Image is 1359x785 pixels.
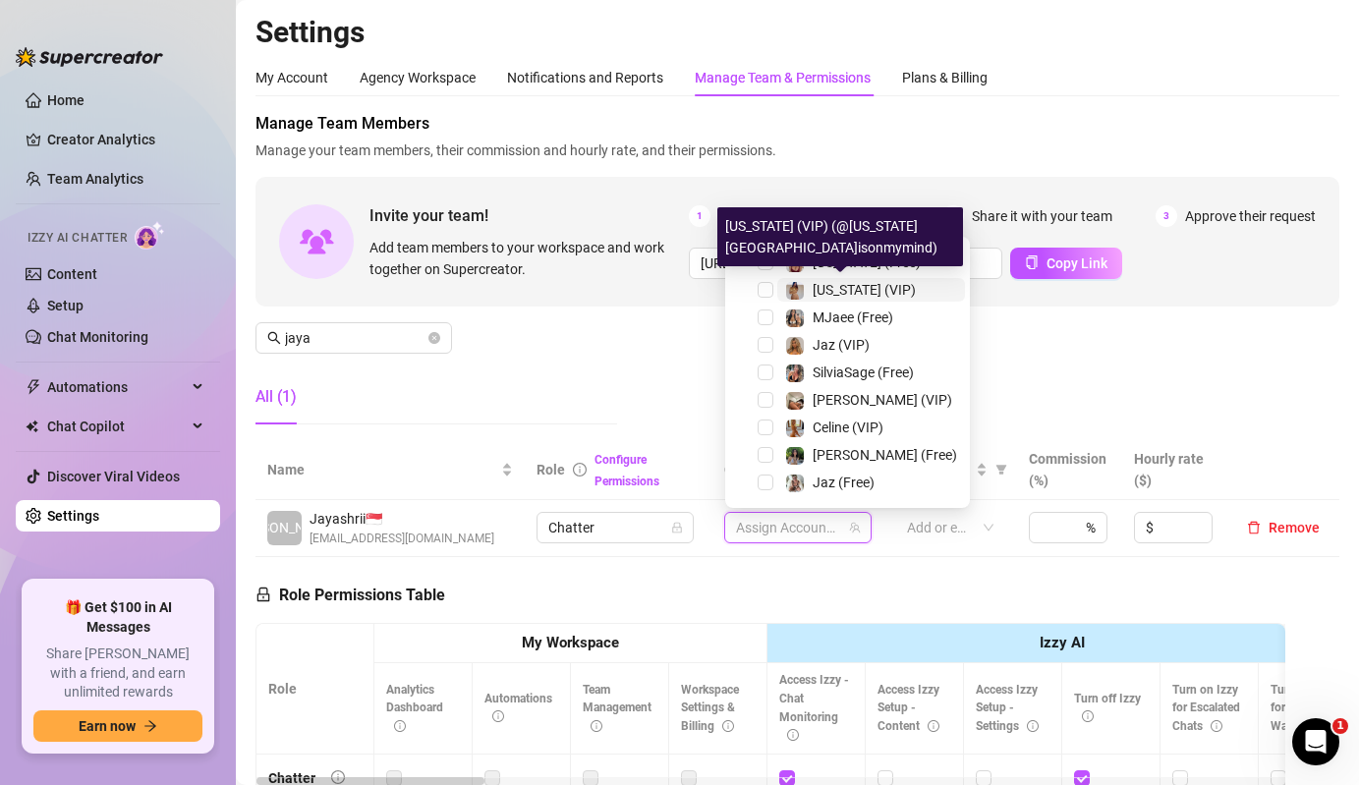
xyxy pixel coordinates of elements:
span: SilviaSage (Free) [813,364,914,380]
img: Chloe (Free) [786,447,804,465]
span: Select tree node [758,282,773,298]
span: Select tree node [758,364,773,380]
span: Chatter [548,513,682,542]
span: [PERSON_NAME] [232,517,337,538]
span: Jaz (VIP) [813,337,870,353]
span: Select tree node [758,420,773,435]
span: Copy the link from the bottom [718,205,899,227]
span: arrow-right [143,719,157,733]
img: Celine (VIP) [786,420,804,437]
span: Access Izzy Setup - Settings [976,683,1039,734]
img: SilviaSage (Free) [786,364,804,382]
span: Copy Link [1047,255,1107,271]
span: Celine (VIP) [813,420,883,435]
span: 1 [1332,718,1348,734]
h2: Settings [255,14,1339,51]
span: 2 [942,205,964,227]
span: Earn now [79,718,136,734]
th: Hourly rate ($) [1122,440,1227,500]
span: search [267,331,281,345]
button: close-circle [428,332,440,344]
strong: Izzy AI [1040,634,1085,651]
span: Manage Team Members [255,112,1339,136]
span: info-circle [1027,720,1039,732]
span: info-circle [1211,720,1222,732]
a: Settings [47,508,99,524]
span: info-circle [573,463,587,477]
span: Invite your team! [369,203,689,228]
span: info-circle [492,710,504,722]
span: info-circle [787,729,799,741]
div: Plans & Billing [902,67,988,88]
span: Turn off Izzy [1074,692,1141,724]
span: delete [1247,521,1261,534]
span: info-circle [331,770,345,784]
span: Select tree node [758,475,773,490]
a: Discover Viral Videos [47,469,180,484]
div: Manage Team & Permissions [695,67,871,88]
a: Team Analytics [47,171,143,187]
span: info-circle [722,720,734,732]
span: copy [1025,255,1039,269]
span: thunderbolt [26,379,41,395]
a: Creator Analytics [47,124,204,155]
span: Analytics Dashboard [386,683,443,734]
img: Jaz (VIP) [786,337,804,355]
span: Access Izzy Setup - Content [878,683,939,734]
span: filter [991,455,1011,484]
span: Add team members to your workspace and work together on Supercreator. [369,237,681,280]
span: Approve their request [1185,205,1316,227]
span: Chat Copilot [47,411,187,442]
button: Earn nowarrow-right [33,710,202,742]
span: [PERSON_NAME] (Free) [813,447,957,463]
span: info-circle [591,720,602,732]
span: Workspace Settings & Billing [681,683,739,734]
a: Configure Permissions [595,453,659,488]
span: Access Izzy - Chat Monitoring [779,673,849,743]
input: Search members [285,327,425,349]
strong: My Workspace [522,634,619,651]
span: Turn on Izzy for Escalated Chats [1172,683,1240,734]
iframe: Intercom live chat [1292,718,1339,765]
button: Copy Link [1010,248,1122,279]
img: Georgia (VIP) [786,282,804,300]
img: Jaz (Free) [786,475,804,492]
span: 1 [689,205,710,227]
a: Chat Monitoring [47,329,148,345]
span: Select tree node [758,447,773,463]
div: My Account [255,67,328,88]
span: Name [267,459,497,480]
div: All (1) [255,385,297,409]
span: Creator accounts [724,459,854,480]
a: Home [47,92,85,108]
span: lock [671,522,683,533]
span: Automations [47,371,187,403]
span: Jayashrii 🇸🇬 [310,508,494,530]
span: Select tree node [758,309,773,325]
h5: Role Permissions Table [255,584,445,607]
span: [US_STATE] (VIP) [813,282,916,298]
span: filter [995,464,1007,476]
span: Share [PERSON_NAME] with a friend, and earn unlimited rewards [33,645,202,702]
span: info-circle [928,720,939,732]
span: 🎁 Get $100 in AI Messages [33,598,202,637]
img: logo-BBDzfeDw.svg [16,47,163,67]
span: Turn on Izzy for Time Wasters [1271,683,1336,734]
span: Jaz (Free) [813,475,875,490]
span: Share it with your team [972,205,1112,227]
img: MJaee (Free) [786,309,804,327]
img: Chloe (VIP) [786,392,804,410]
span: lock [255,587,271,602]
span: [PERSON_NAME] (VIP) [813,392,952,408]
div: Notifications and Reports [507,67,663,88]
img: AI Chatter [135,221,165,250]
th: Commission (%) [1017,440,1122,500]
span: [EMAIL_ADDRESS][DOMAIN_NAME] [310,530,494,548]
span: Select tree node [758,392,773,408]
span: Izzy AI Chatter [28,229,127,248]
span: Team Management [583,683,651,734]
span: info-circle [1082,710,1094,722]
span: Automations [484,692,552,724]
span: Role [537,462,565,477]
a: Setup [47,298,84,313]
